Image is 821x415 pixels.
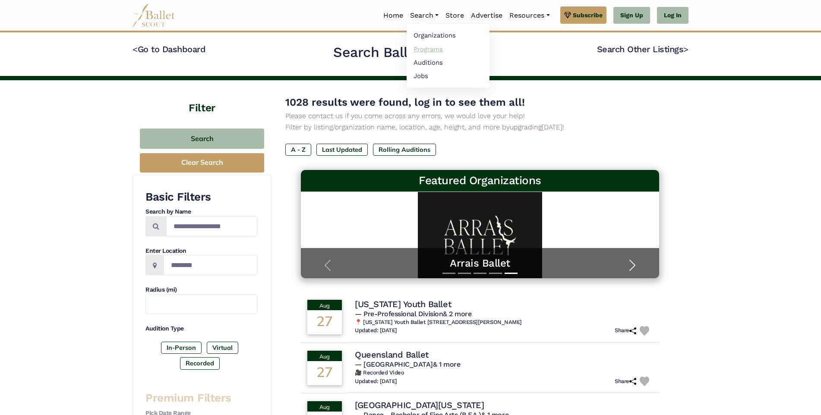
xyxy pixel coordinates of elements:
h4: [US_STATE] Youth Ballet [355,299,451,310]
div: Aug [307,300,342,310]
h4: Search by Name [145,207,257,216]
h3: Featured Organizations [308,173,652,188]
div: 27 [307,310,342,334]
a: Organizations [407,29,489,42]
h6: Share [615,327,636,334]
button: Slide 5 [505,268,518,278]
a: & 2 more [443,310,471,318]
div: Aug [307,401,342,412]
a: Programs [407,42,489,56]
h4: Filter [133,80,272,116]
label: Virtual [207,342,238,354]
button: Slide 4 [489,268,502,278]
a: & 1 more [433,360,460,368]
a: Home [380,6,407,25]
label: Rolling Auditions [373,144,436,156]
a: <Go to Dashboard [133,44,205,54]
button: Slide 3 [474,268,486,278]
ul: Resources [407,24,489,88]
p: Please contact us if you come across any errors, we would love your help! [285,110,675,122]
a: Auditions [407,56,489,69]
h6: 🎥 Recorded Video [355,369,653,377]
button: Slide 1 [442,268,455,278]
h4: Audition Type [145,324,257,333]
label: Last Updated [316,144,368,156]
label: Recorded [180,357,220,369]
a: upgrading [510,123,542,131]
span: — [GEOGRAPHIC_DATA] [355,360,460,368]
a: Sign Up [613,7,650,24]
button: Clear Search [140,153,264,173]
a: Subscribe [560,6,606,24]
h6: 📍 [US_STATE] Youth Ballet [STREET_ADDRESS][PERSON_NAME] [355,319,653,326]
a: Search Other Listings> [597,44,688,54]
span: — Pre-Professional Division [355,310,471,318]
h4: Enter Location [145,247,257,255]
p: Filter by listing/organization name, location, age, height, and more by [DATE]! [285,122,675,133]
a: Store [442,6,467,25]
h6: Updated: [DATE] [355,378,397,385]
a: Search [407,6,442,25]
code: > [683,44,688,54]
code: < [133,44,138,54]
h2: Search Ballet Auditions [333,44,488,62]
h3: Premium Filters [145,391,257,406]
a: Jobs [407,69,489,82]
h6: Updated: [DATE] [355,327,397,334]
label: A - Z [285,144,311,156]
img: gem.svg [564,10,571,20]
h6: Share [615,378,636,385]
input: Location [164,255,257,275]
h4: Queensland Ballet [355,349,429,360]
h4: Radius (mi) [145,286,257,294]
span: 1028 results were found, log in to see them all! [285,96,525,108]
a: Resources [506,6,553,25]
span: Subscribe [573,10,603,20]
h3: Basic Filters [145,190,257,204]
div: Aug [307,351,342,361]
h4: [GEOGRAPHIC_DATA][US_STATE] [355,399,484,411]
button: Search [140,129,264,149]
a: Arrais Ballet [309,257,650,270]
button: Slide 2 [458,268,471,278]
label: In-Person [161,342,202,354]
input: Search by names... [166,216,257,236]
a: Advertise [467,6,506,25]
a: Log In [657,7,688,24]
div: 27 [307,361,342,385]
